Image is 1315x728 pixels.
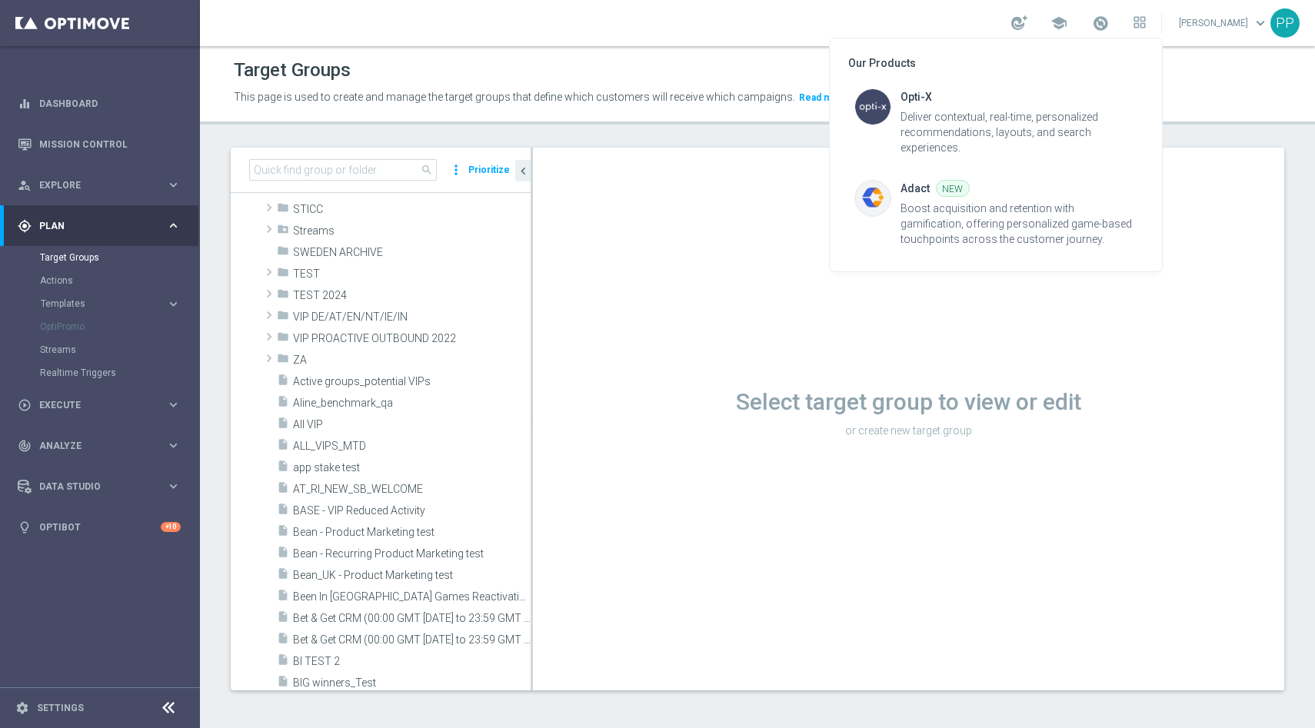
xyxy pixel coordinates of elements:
[848,57,1144,70] div: Our Products
[848,174,1142,253] button: optimove-iconAdactNEWBoost acquisition and retention with gamification, offering personalized gam...
[901,180,930,198] div: Adact
[901,109,1136,155] div: Deliver contextual, real-time, personalized recommendations, layouts, and search experiences.
[848,82,1142,161] button: optimove-iconOpti-XDeliver contextual, real-time, personalized recommendations, layouts, and sear...
[901,201,1136,247] div: Boost acquisition and retention with gamification, offering personalized game-based touchpoints a...
[936,180,970,197] div: NEW
[901,88,932,106] div: Opti-X
[854,180,891,217] img: optimove-icon
[854,88,891,125] img: optimove-icon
